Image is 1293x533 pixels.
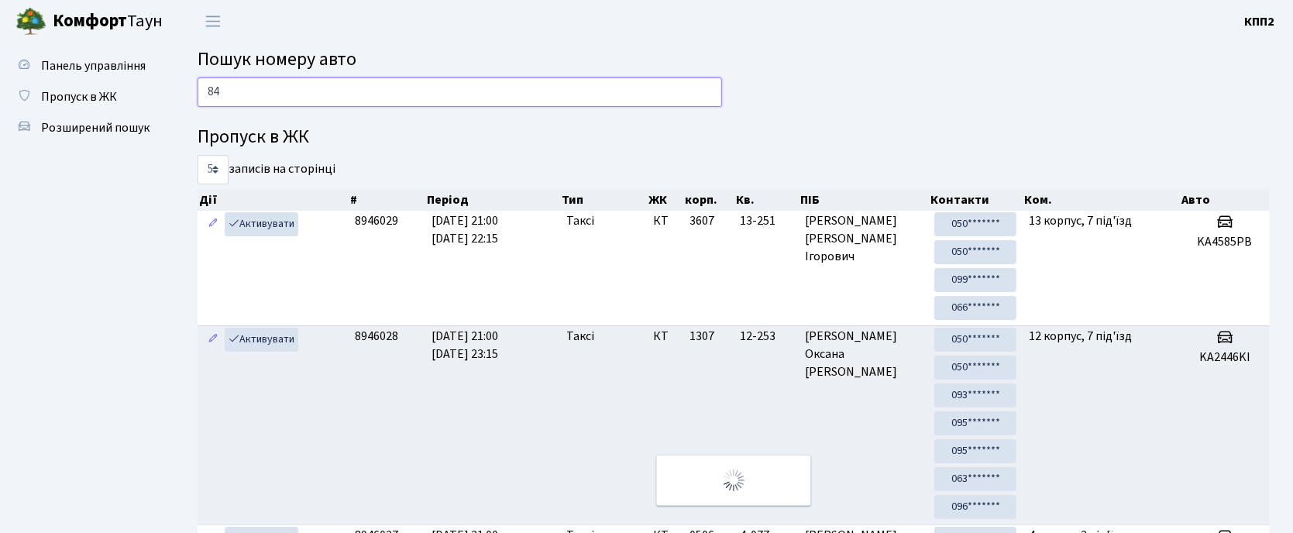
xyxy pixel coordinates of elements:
[647,189,683,211] th: ЖК
[566,212,594,230] span: Таксі
[653,212,677,230] span: КТ
[689,328,714,345] span: 1307
[8,81,163,112] a: Пропуск в ЖК
[741,212,793,230] span: 13-251
[204,328,222,352] a: Редагувати
[425,189,560,211] th: Період
[741,328,793,346] span: 12-253
[805,212,922,266] span: [PERSON_NAME] [PERSON_NAME] Ігорович
[41,119,150,136] span: Розширений пошук
[721,468,746,493] img: Обробка...
[561,189,648,211] th: Тип
[432,212,498,247] span: [DATE] 21:00 [DATE] 22:15
[225,212,298,236] a: Активувати
[1029,212,1132,229] span: 13 корпус, 7 під'їзд
[805,328,922,381] span: [PERSON_NAME] Оксана [PERSON_NAME]
[8,112,163,143] a: Розширений пошук
[204,212,222,236] a: Редагувати
[1180,189,1270,211] th: Авто
[225,328,298,352] a: Активувати
[194,9,232,34] button: Переключити навігацію
[8,50,163,81] a: Панель управління
[198,46,356,73] span: Пошук номеру авто
[198,77,722,107] input: Пошук
[198,155,229,184] select: записів на сторінці
[653,328,677,346] span: КТ
[355,212,398,229] span: 8946029
[41,88,117,105] span: Пропуск в ЖК
[53,9,163,35] span: Таун
[355,328,398,345] span: 8946028
[734,189,800,211] th: Кв.
[41,57,146,74] span: Панель управління
[198,126,1270,149] h4: Пропуск в ЖК
[15,6,46,37] img: logo.png
[1244,13,1274,30] b: КПП2
[53,9,127,33] b: Комфорт
[566,328,594,346] span: Таксі
[929,189,1023,211] th: Контакти
[198,189,349,211] th: Дії
[689,212,714,229] span: 3607
[1023,189,1181,211] th: Ком.
[1186,235,1264,249] h5: KA4585PB
[198,155,335,184] label: записів на сторінці
[683,189,734,211] th: корп.
[1029,328,1132,345] span: 12 корпус, 7 під'їзд
[1244,12,1274,31] a: КПП2
[349,189,425,211] th: #
[432,328,498,363] span: [DATE] 21:00 [DATE] 23:15
[799,189,928,211] th: ПІБ
[1186,350,1264,365] h5: KA2446KI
